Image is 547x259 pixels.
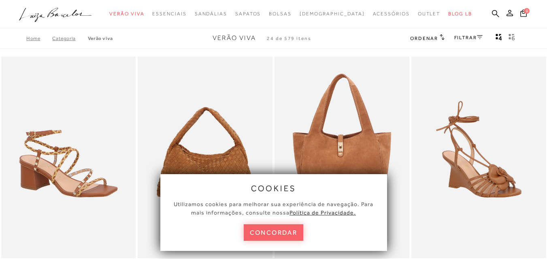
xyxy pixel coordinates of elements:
[195,11,227,17] span: Sandálias
[300,11,365,17] span: [DEMOGRAPHIC_DATA]
[109,11,144,17] span: Verão Viva
[244,224,304,241] button: concordar
[109,6,144,21] a: noSubCategoriesText
[26,36,52,41] a: Home
[275,58,409,257] a: BOLSA MÉDIA EM CAMURÇA CARAMELO COM FECHO DOURADO BOLSA MÉDIA EM CAMURÇA CARAMELO COM FECHO DOURADO
[373,11,410,17] span: Acessórios
[410,36,438,41] span: Ordenar
[448,6,472,21] a: BLOG LB
[418,6,441,21] a: noSubCategoriesText
[2,58,135,257] img: SANDÁLIA EM COURO CARAMELO COM SALTO MÉDIO E TIRAS TRANÇADAS TRICOLOR
[300,6,365,21] a: noSubCategoriesText
[138,58,272,257] a: BOLSA HOBO EM CAMURÇA TRESSÊ CARAMELO GRANDE BOLSA HOBO EM CAMURÇA TRESSÊ CARAMELO GRANDE
[235,11,261,17] span: Sapatos
[269,6,292,21] a: noSubCategoriesText
[235,6,261,21] a: noSubCategoriesText
[275,58,409,257] img: BOLSA MÉDIA EM CAMURÇA CARAMELO COM FECHO DOURADO
[518,9,529,20] button: 0
[448,11,472,17] span: BLOG LB
[213,34,256,42] span: Verão Viva
[289,209,356,216] a: Política de Privacidade.
[152,6,186,21] a: noSubCategoriesText
[267,36,311,41] span: 24 de 579 itens
[412,58,545,257] a: SANDÁLIA ANABELA EM COURO CARAMELO AMARRAÇÃO E APLICAÇÃO FLORAL SANDÁLIA ANABELA EM COURO CARAMEL...
[138,58,272,257] img: BOLSA HOBO EM CAMURÇA TRESSÊ CARAMELO GRANDE
[152,11,186,17] span: Essenciais
[52,36,87,41] a: Categoria
[88,36,113,41] a: Verão Viva
[454,35,483,40] a: FILTRAR
[174,201,373,216] span: Utilizamos cookies para melhorar sua experiência de navegação. Para mais informações, consulte nossa
[373,6,410,21] a: noSubCategoriesText
[412,58,545,257] img: SANDÁLIA ANABELA EM COURO CARAMELO AMARRAÇÃO E APLICAÇÃO FLORAL
[524,8,530,14] span: 0
[2,58,135,257] a: SANDÁLIA EM COURO CARAMELO COM SALTO MÉDIO E TIRAS TRANÇADAS TRICOLOR SANDÁLIA EM COURO CARAMELO ...
[251,184,296,193] span: cookies
[195,6,227,21] a: noSubCategoriesText
[506,33,517,44] button: gridText6Desc
[418,11,441,17] span: Outlet
[269,11,292,17] span: Bolsas
[493,33,504,44] button: Mostrar 4 produtos por linha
